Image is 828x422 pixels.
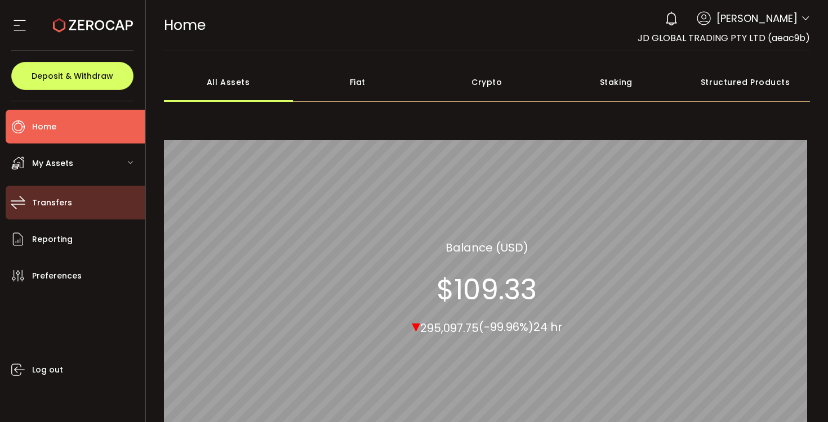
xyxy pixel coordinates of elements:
span: [PERSON_NAME] [716,11,798,26]
span: ▾ [412,313,420,338]
div: 聊天小组件 [694,300,828,422]
iframe: Chat Widget [694,300,828,422]
span: JD GLOBAL TRADING PTY LTD (aeac9b) [638,32,810,44]
span: My Assets [32,155,73,172]
section: Balance (USD) [446,239,528,255]
span: Reporting [32,231,73,248]
span: Home [164,15,206,35]
div: Fiat [293,62,422,102]
section: $109.33 [437,272,537,306]
span: Log out [32,362,63,378]
span: (-99.96%) [479,319,533,335]
button: Deposit & Withdraw [11,62,133,90]
span: Deposit & Withdraw [32,72,113,80]
span: 295,097.75 [420,320,479,335]
div: All Assets [164,62,293,102]
span: Transfers [32,195,72,211]
div: Structured Products [681,62,811,102]
div: Staking [551,62,681,102]
span: Preferences [32,268,82,284]
span: Home [32,119,56,135]
span: 24 hr [533,319,562,335]
div: Crypto [422,62,552,102]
